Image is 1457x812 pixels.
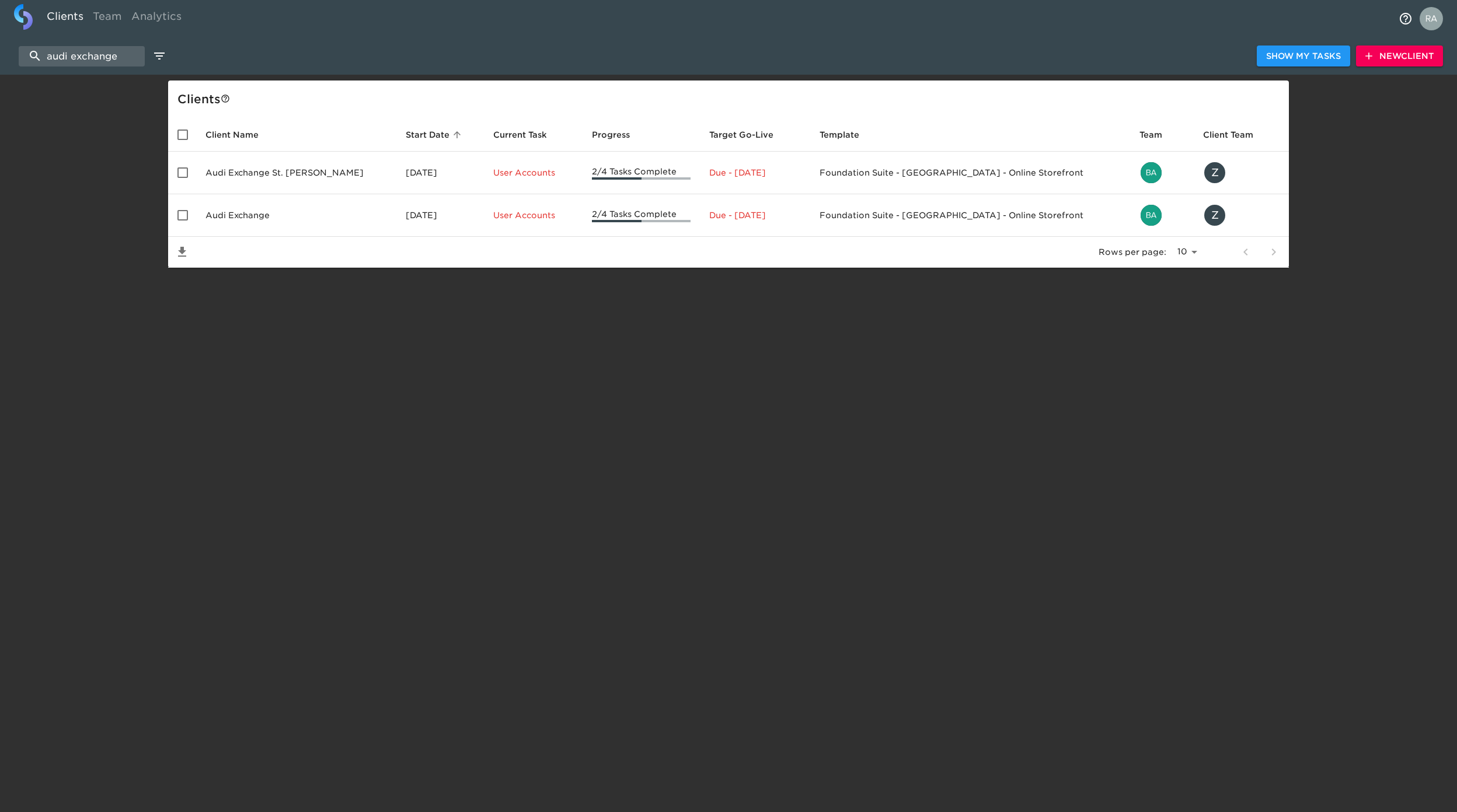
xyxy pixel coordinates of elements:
[127,4,186,33] a: Analytics
[168,118,1289,268] table: enhanced table
[709,128,773,142] span: Calculated based on the start date and the duration of all Tasks contained in this Hub.
[810,152,1130,194] td: Foundation Suite - [GEOGRAPHIC_DATA] - Online Storefront
[1203,204,1226,227] div: Z
[14,4,33,30] img: logo
[196,194,396,237] td: Audi Exchange
[19,46,145,66] input: search
[1139,128,1177,142] span: Team
[1356,45,1443,67] button: NewClient
[810,194,1130,237] td: Foundation Suite - [GEOGRAPHIC_DATA] - Online Storefront
[1203,204,1280,227] div: Zachary@audikirkwood.com
[396,152,484,194] td: [DATE]
[493,167,574,178] p: User Accounts
[1141,205,1162,226] img: bailey.rubin@cdk.com
[1420,7,1443,30] img: Profile
[1365,49,1434,64] span: New Client
[493,128,547,142] span: This is the next Task in this Hub that should be completed
[396,194,484,237] td: [DATE]
[1392,5,1420,33] button: notifications
[592,128,645,142] span: Progress
[709,209,801,221] p: Due - [DATE]
[709,128,789,142] span: Target Go-Live
[1139,161,1185,184] div: bailey.rubin@cdk.com
[205,128,274,142] span: Client Name
[1203,161,1280,184] div: Zachary@audikirkwood.com
[1139,204,1185,227] div: bailey.rubin@cdk.com
[493,209,574,221] p: User Accounts
[493,128,562,142] span: Current Task
[196,152,396,194] td: Audi Exchange St. [PERSON_NAME]
[1203,128,1268,142] span: Client Team
[177,90,1284,108] div: Client s
[1266,49,1341,64] span: Show My Tasks
[583,194,699,237] td: 2/4 Tasks Complete
[1203,161,1226,184] div: Z
[149,46,169,66] button: edit
[1099,246,1166,258] p: Rows per page:
[42,4,88,33] a: Clients
[820,128,874,142] span: Template
[1257,45,1350,67] button: Show My Tasks
[709,167,801,178] p: Due - [DATE]
[1171,243,1201,261] select: rows per page
[1141,162,1162,183] img: bailey.rubin@cdk.com
[583,152,699,194] td: 2/4 Tasks Complete
[168,238,196,266] button: Save List
[88,4,127,33] a: Team
[406,128,465,142] span: Start Date
[221,94,230,103] svg: This is a list of all of your clients and clients shared with you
